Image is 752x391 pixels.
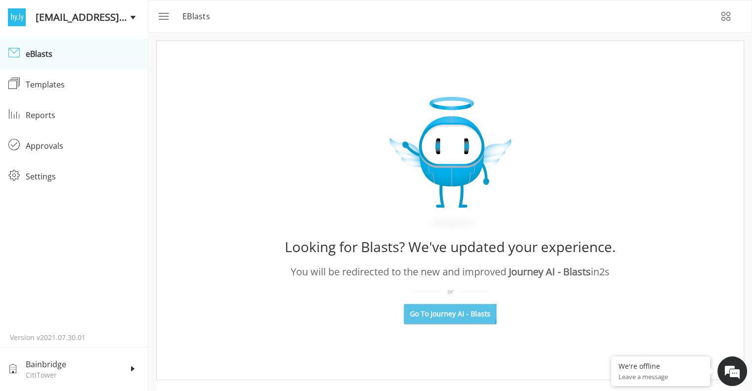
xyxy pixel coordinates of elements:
[410,309,490,319] span: Go To Journey AI - Blasts
[291,264,610,279] div: You will be redirected to the new and improved in 2 s
[10,333,138,343] p: Version v2021.07.30.01
[404,304,496,324] button: Go To Journey AI - Blasts
[26,171,140,182] div: Settings
[390,97,511,232] img: expiry_Image
[619,361,703,371] div: We're offline
[619,372,703,381] p: Leave a message
[26,48,140,60] div: eBlasts
[285,235,616,259] div: Looking for Blasts? We've updated your experience.
[509,265,591,278] span: Journey AI - Blasts
[151,4,175,28] button: menu
[26,140,140,152] div: Approvals
[26,109,140,121] div: Reports
[26,79,140,90] div: Templates
[8,8,26,26] img: logo
[36,10,130,25] span: [EMAIL_ADDRESS][DOMAIN_NAME]
[412,287,489,296] div: or
[182,10,216,22] p: eBlasts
